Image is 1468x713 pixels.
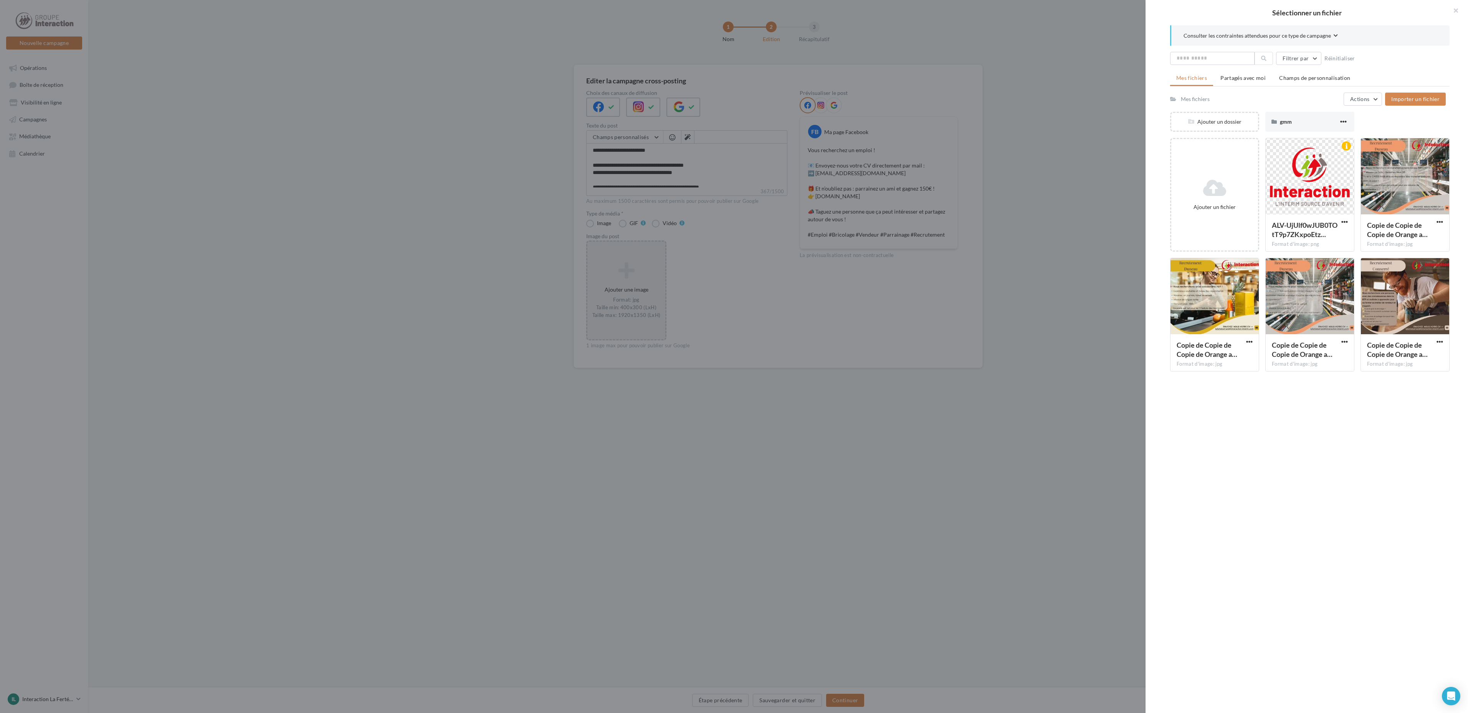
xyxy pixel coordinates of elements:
[1272,341,1332,358] span: Copie de Copie de Copie de Orange and Black Modern Corporate Hiring Facebook Post (6)
[1276,52,1321,65] button: Filtrer par
[1321,54,1358,63] button: Réinitialiser
[1367,221,1428,239] span: Copie de Copie de Copie de Orange and Black Modern Corporate Hiring Facebook Post
[1391,96,1440,102] span: Importer un fichier
[1272,241,1348,248] div: Format d'image: png
[1344,93,1382,106] button: Actions
[1367,241,1443,248] div: Format d'image: jpg
[1367,341,1428,358] span: Copie de Copie de Copie de Orange and Black Modern Corporate Hiring Facebook Post (3)
[1279,75,1350,81] span: Champs de personnalisation
[1181,95,1210,103] div: Mes fichiers
[1184,32,1331,40] span: Consulter les contraintes attendues pour ce type de campagne
[1220,75,1266,81] span: Partagés avec moi
[1176,75,1207,81] span: Mes fichiers
[1171,118,1258,126] div: Ajouter un dossier
[1385,93,1446,106] button: Importer un fichier
[1177,341,1237,358] span: Copie de Copie de Copie de Orange and Black Modern Corporate Hiring Facebook Post (5)
[1184,32,1338,41] button: Consulter les contraintes attendues pour ce type de campagne
[1158,9,1456,16] h2: Sélectionner un fichier
[1177,361,1253,368] div: Format d'image: jpg
[1272,221,1337,239] span: ALV-UjUlf0wJUB0TOtT9p7ZKxpoEtzMvbV4UZn8tXvJSf8dfpkefKeI
[1350,96,1369,102] span: Actions
[1280,118,1292,125] span: gmm
[1367,361,1443,368] div: Format d'image: jpg
[1272,361,1348,368] div: Format d'image: jpg
[1442,687,1460,705] div: Open Intercom Messenger
[1174,203,1255,211] div: Ajouter un fichier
